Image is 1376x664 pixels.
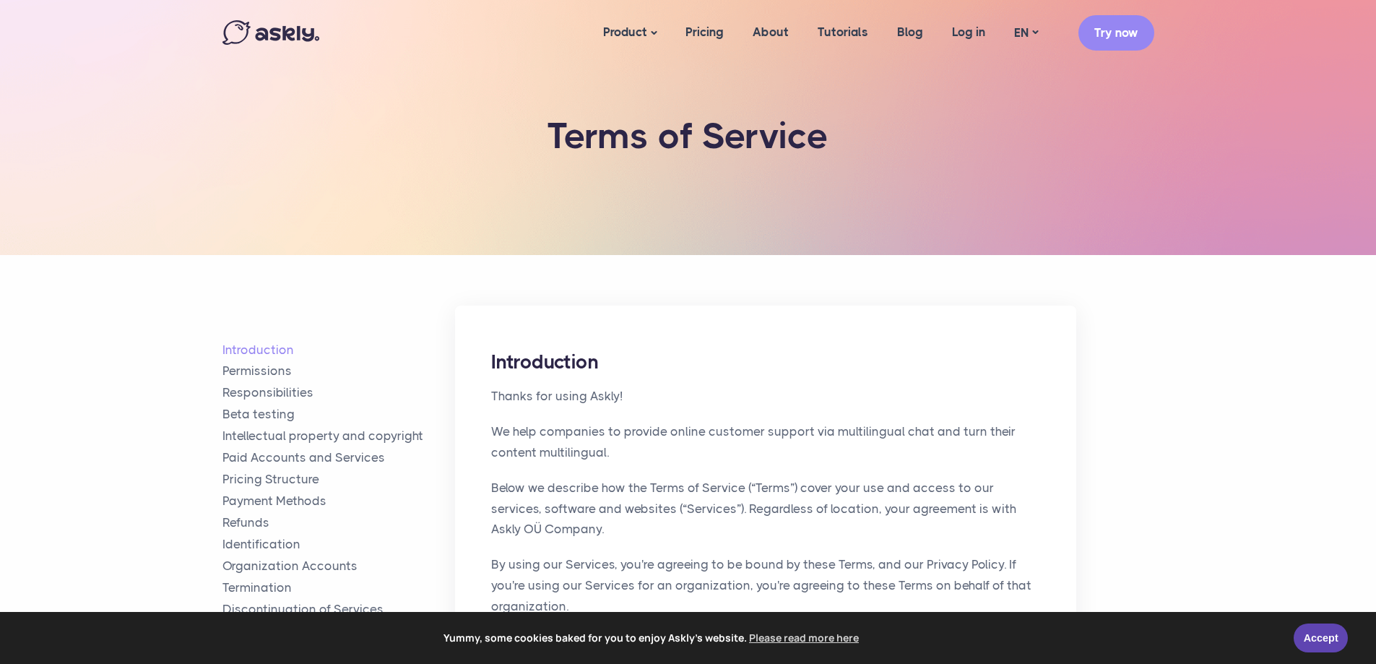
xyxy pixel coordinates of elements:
a: Log in [938,4,1000,60]
h1: Terms of Service [461,116,916,158]
a: Permissions [222,363,456,379]
a: EN [1000,22,1052,43]
a: About [738,4,803,60]
a: Product [589,4,671,61]
span: Yummy, some cookies baked for you to enjoy Askly's website. [21,627,1284,649]
a: learn more about cookies [747,627,861,649]
a: Pricing Structure [222,471,456,488]
a: Introduction [222,342,456,358]
p: Below we describe how the Terms of Service (“Terms”) cover your use and access to our services, s... [491,478,1040,540]
a: Payment Methods [222,493,456,509]
a: Beta testing [222,406,456,423]
a: Organization Accounts [222,558,456,574]
a: Blog [883,4,938,60]
h2: Introduction [491,349,1040,375]
a: Accept [1294,624,1348,652]
a: Refunds [222,514,456,531]
p: We help companies to provide online customer support via multilingual chat and turn their content... [491,421,1040,463]
a: Intellectual property and copyright [222,428,456,444]
a: Discontinuation of Services [222,601,456,618]
a: Identification [222,536,456,553]
a: Tutorials [803,4,883,60]
p: Thanks for using Askly! [491,386,1040,407]
img: Askly [222,20,319,45]
p: By using our Services, you're agreeing to be bound by these Terms, and our Privacy Policy. If you... [491,554,1040,617]
a: Termination [222,579,456,596]
a: Responsibilities [222,384,456,401]
a: Paid Accounts and Services [222,449,456,466]
a: Pricing [671,4,738,60]
a: Try now [1078,15,1154,51]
